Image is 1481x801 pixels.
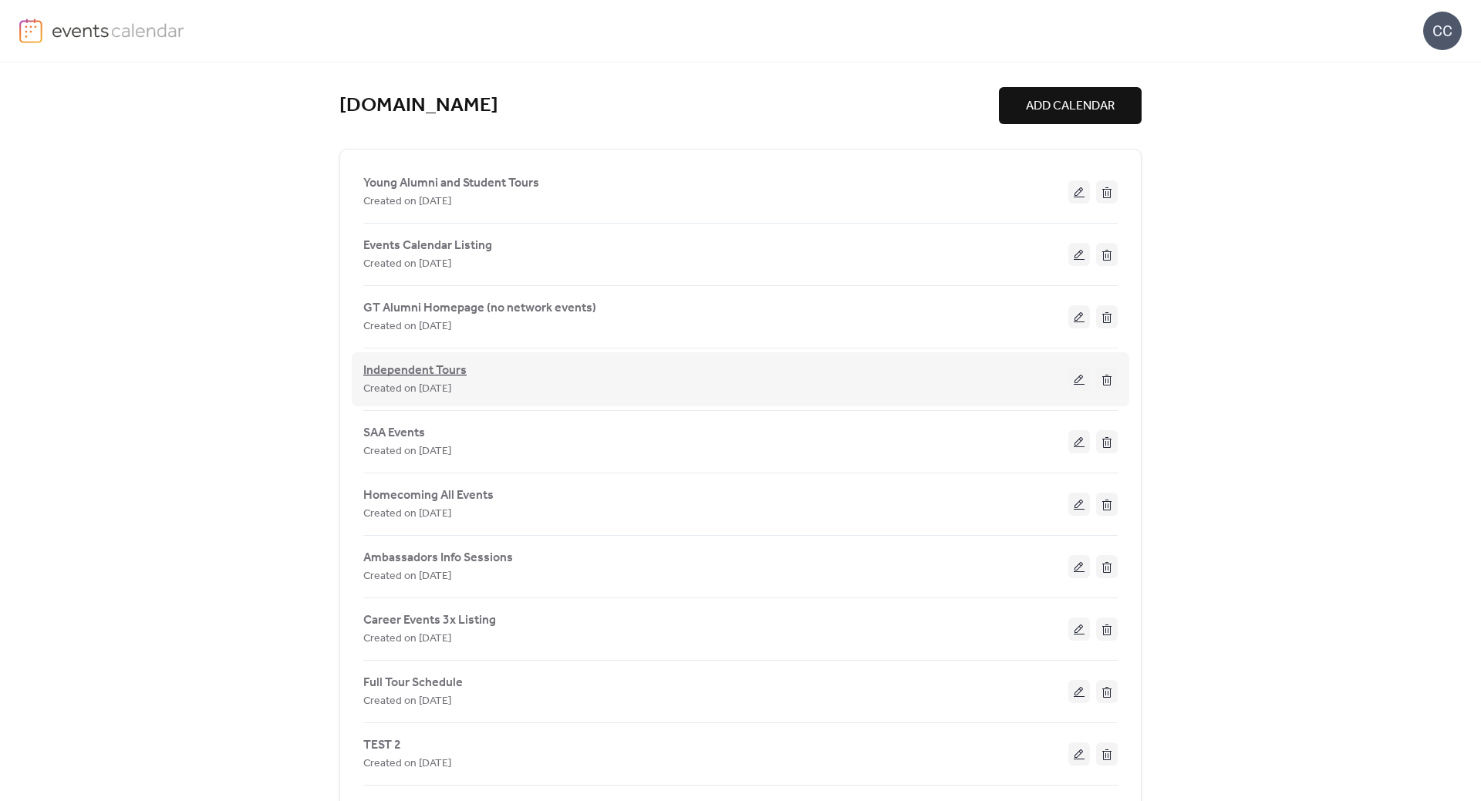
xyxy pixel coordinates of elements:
span: Created on [DATE] [363,692,451,711]
span: Created on [DATE] [363,193,451,211]
span: Homecoming All Events [363,486,494,505]
span: Young Alumni and Student Tours [363,174,539,193]
span: Created on [DATE] [363,443,451,461]
span: Created on [DATE] [363,755,451,773]
a: Homecoming All Events [363,491,494,500]
span: Created on [DATE] [363,567,451,586]
a: Independent Tours [363,366,467,375]
span: Events Calendar Listing [363,237,492,255]
button: ADD CALENDAR [999,87,1142,124]
span: Created on [DATE] [363,630,451,648]
span: TEST 2 [363,736,401,755]
span: Created on [DATE] [363,505,451,523]
a: SAA Events [363,429,425,437]
div: CC [1423,12,1462,50]
a: Events Calendar Listing [363,241,492,250]
a: Career Events 3x Listing [363,616,496,624]
img: logo-type [52,19,185,42]
a: Young Alumni and Student Tours [363,179,539,187]
a: [DOMAIN_NAME] [339,93,498,119]
span: Ambassadors Info Sessions [363,549,513,567]
span: Created on [DATE] [363,255,451,274]
span: Independent Tours [363,362,467,380]
a: Ambassadors Info Sessions [363,554,513,562]
span: Created on [DATE] [363,380,451,399]
span: GT Alumni Homepage (no network events) [363,299,596,318]
span: Created on [DATE] [363,318,451,336]
span: ADD CALENDAR [1026,97,1115,116]
img: logo [19,19,42,43]
span: Career Events 3x Listing [363,611,496,630]
a: Full Tour Schedule [363,678,463,687]
a: TEST 2 [363,741,401,749]
span: Full Tour Schedule [363,674,463,692]
span: SAA Events [363,424,425,443]
a: GT Alumni Homepage (no network events) [363,304,596,312]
